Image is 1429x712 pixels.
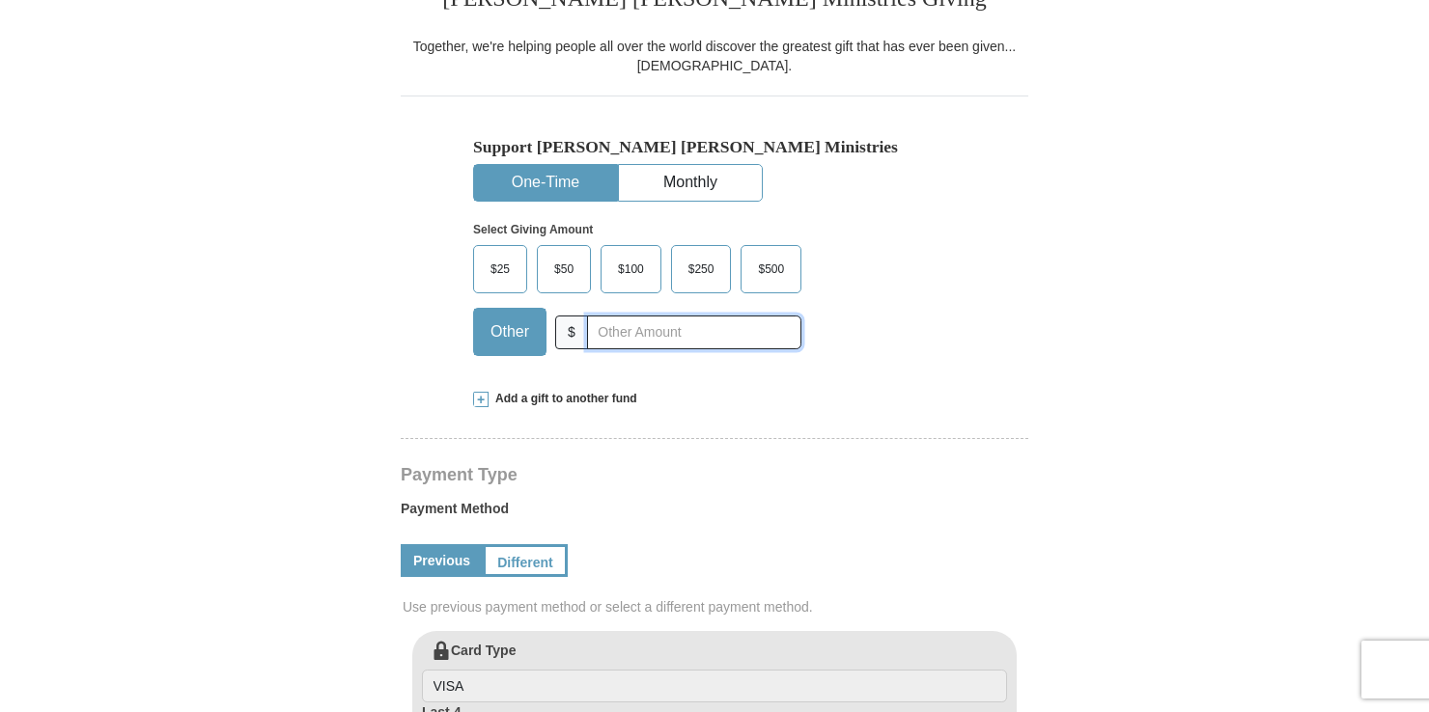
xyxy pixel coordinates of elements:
h5: Support [PERSON_NAME] [PERSON_NAME] Ministries [473,137,956,157]
span: $25 [481,255,519,284]
span: $50 [545,255,583,284]
input: Card Type [422,670,1007,702]
input: Other Amount [587,315,801,349]
a: Previous [401,544,483,577]
span: $100 [608,255,654,284]
span: $ [555,315,588,349]
h4: Payment Type [401,467,1028,482]
span: Other [481,317,539,346]
label: Card Type [422,641,1007,702]
label: Payment Method [401,499,1028,528]
span: Add a gift to another fund [489,391,637,407]
button: One-Time [474,165,617,201]
a: Different [483,544,568,577]
button: Monthly [619,165,762,201]
div: Together, we're helping people all over the world discover the greatest gift that has ever been g... [401,37,1028,75]
span: Use previous payment method or select a different payment method. [403,597,1030,616]
strong: Select Giving Amount [473,223,593,236]
span: $250 [679,255,724,284]
span: $500 [748,255,794,284]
